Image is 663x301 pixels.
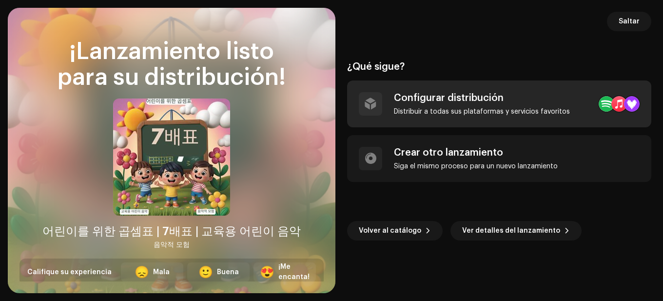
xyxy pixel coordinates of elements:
div: Mala [153,267,170,278]
div: Distribuir a todas sus plataformas y servicios favoritos [394,108,570,116]
span: Ver detalles del lanzamiento [462,221,560,241]
span: Califique su experiencia [27,269,112,276]
div: Siga el mismo proceso para un nuevo lanzamiento [394,162,558,170]
div: Crear otro lanzamiento [394,147,558,159]
div: 😍 [260,266,274,278]
img: ad80abc8-ef46-4f24-89e9-4d9edc917fca [113,99,230,216]
div: ¡Me encanta! [278,262,310,282]
button: Saltar [607,12,651,31]
button: Ver detalles del lanzamiento [450,221,582,241]
div: ¿Qué sigue? [347,61,651,73]
div: 음악적 모험 [154,239,190,251]
re-a-post-create-item: Crear otro lanzamiento [347,135,651,182]
div: 😞 [135,266,149,278]
div: ¡Lanzamiento listo para su distribución! [19,39,324,91]
div: 어린이를 위한 곱셈표 | 7배표 | 교육용 어린이 음악 [42,223,301,239]
div: Buena [217,267,239,278]
span: Saltar [619,12,640,31]
re-a-post-create-item: Configurar distribución [347,80,651,127]
div: Configurar distribución [394,92,570,104]
span: Volver al catálogo [359,221,421,241]
button: Volver al catálogo [347,221,443,241]
div: 🙂 [198,266,213,278]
